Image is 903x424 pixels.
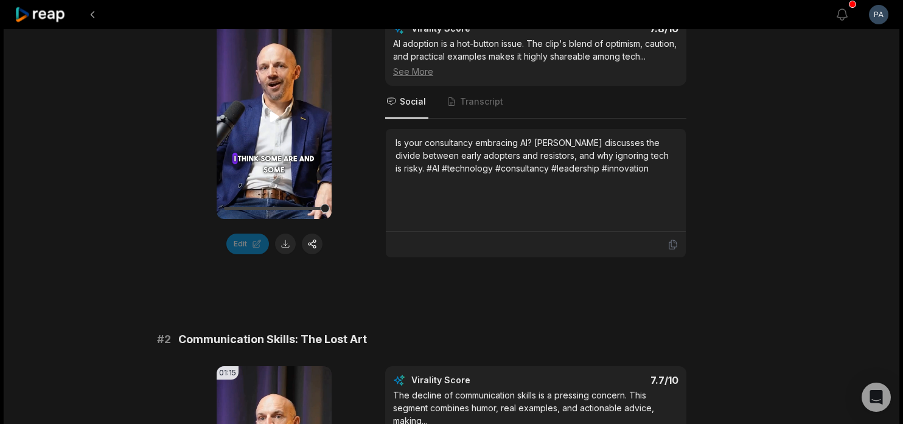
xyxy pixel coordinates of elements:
[385,86,686,119] nav: Tabs
[460,96,503,108] span: Transcript
[548,374,679,386] div: 7.7 /10
[396,136,676,175] div: Is your consultancy embracing AI? [PERSON_NAME] discusses the divide between early adopters and r...
[411,374,542,386] div: Virality Score
[393,37,678,78] div: AI adoption is a hot-button issue. The clip's blend of optimism, caution, and practical examples ...
[157,331,171,348] span: # 2
[178,331,367,348] span: Communication Skills: The Lost Art
[400,96,426,108] span: Social
[226,234,269,254] button: Edit
[862,383,891,412] div: Open Intercom Messenger
[217,15,332,219] video: Your browser does not support mp4 format.
[393,65,678,78] div: See More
